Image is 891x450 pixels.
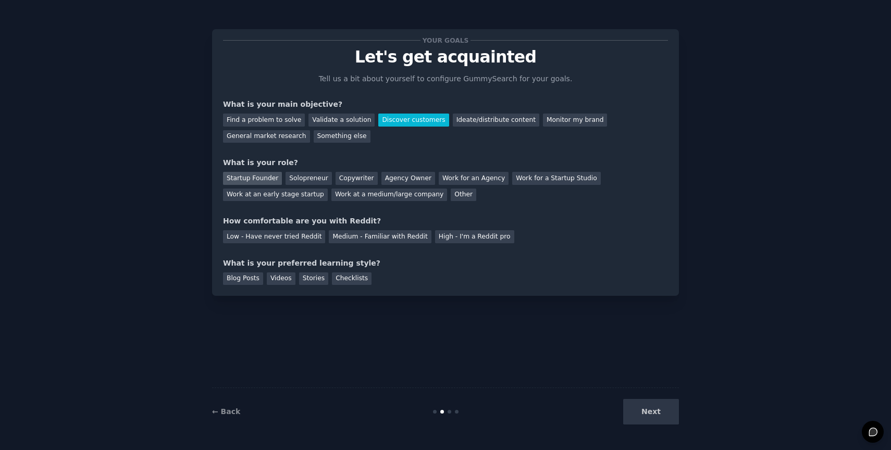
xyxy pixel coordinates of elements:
[223,258,668,269] div: What is your preferred learning style?
[223,216,668,227] div: How comfortable are you with Reddit?
[439,172,509,185] div: Work for an Agency
[223,157,668,168] div: What is your role?
[223,189,328,202] div: Work at an early stage startup
[543,114,607,127] div: Monitor my brand
[223,99,668,110] div: What is your main objective?
[378,114,449,127] div: Discover customers
[329,230,431,243] div: Medium - Familiar with Reddit
[512,172,600,185] div: Work for a Startup Studio
[314,130,370,143] div: Something else
[451,189,476,202] div: Other
[332,272,372,285] div: Checklists
[223,172,282,185] div: Startup Founder
[223,114,305,127] div: Find a problem to solve
[420,35,471,46] span: Your goals
[223,272,263,285] div: Blog Posts
[453,114,539,127] div: Ideate/distribute content
[435,230,514,243] div: High - I'm a Reddit pro
[314,73,577,84] p: Tell us a bit about yourself to configure GummySearch for your goals.
[223,130,310,143] div: General market research
[299,272,328,285] div: Stories
[223,230,325,243] div: Low - Have never tried Reddit
[267,272,295,285] div: Videos
[336,172,378,185] div: Copywriter
[331,189,447,202] div: Work at a medium/large company
[212,407,240,416] a: ← Back
[223,48,668,66] p: Let's get acquainted
[286,172,331,185] div: Solopreneur
[308,114,375,127] div: Validate a solution
[381,172,435,185] div: Agency Owner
